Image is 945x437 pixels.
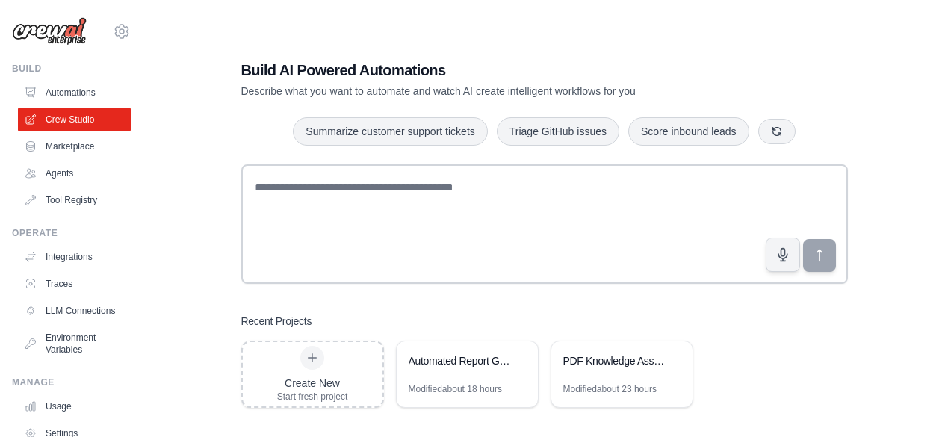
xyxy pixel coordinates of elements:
[18,245,131,269] a: Integrations
[18,81,131,105] a: Automations
[18,326,131,362] a: Environment Variables
[12,63,131,75] div: Build
[18,299,131,323] a: LLM Connections
[18,134,131,158] a: Marketplace
[12,376,131,388] div: Manage
[628,117,749,146] button: Score inbound leads
[241,60,743,81] h1: Build AI Powered Automations
[18,161,131,185] a: Agents
[409,383,502,395] div: Modified about 18 hours
[18,108,131,131] a: Crew Studio
[563,353,666,368] div: PDF Knowledge Assistant Crew
[766,238,800,272] button: Click to speak your automation idea
[12,227,131,239] div: Operate
[563,383,657,395] div: Modified about 23 hours
[12,17,87,46] img: Logo
[758,119,796,144] button: Get new suggestions
[497,117,619,146] button: Triage GitHub issues
[293,117,487,146] button: Summarize customer support tickets
[18,272,131,296] a: Traces
[409,353,511,368] div: Automated Report Generation System
[241,314,312,329] h3: Recent Projects
[277,376,348,391] div: Create New
[277,391,348,403] div: Start fresh project
[18,188,131,212] a: Tool Registry
[241,84,743,99] p: Describe what you want to automate and watch AI create intelligent workflows for you
[18,394,131,418] a: Usage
